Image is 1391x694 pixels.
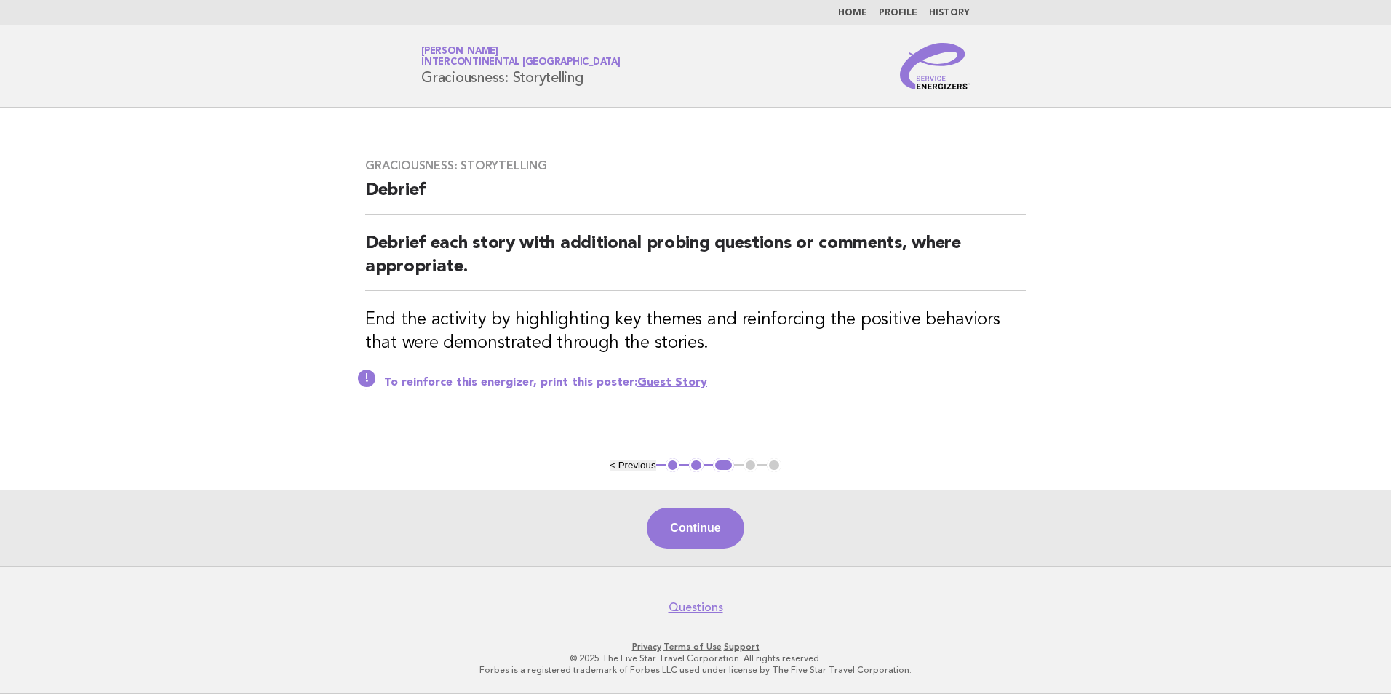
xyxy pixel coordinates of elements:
[365,159,1026,173] h3: Graciousness: Storytelling
[632,642,661,652] a: Privacy
[689,458,704,473] button: 2
[637,377,707,388] a: Guest Story
[365,179,1026,215] h2: Debrief
[384,375,1026,390] p: To reinforce this energizer, print this poster:
[929,9,970,17] a: History
[421,47,621,85] h1: Graciousness: Storytelling
[900,43,970,89] img: Service Energizers
[647,508,744,549] button: Continue
[250,664,1141,676] p: Forbes is a registered trademark of Forbes LLC used under license by The Five Star Travel Corpora...
[838,9,867,17] a: Home
[365,232,1026,291] h2: Debrief each story with additional probing questions or comments, where appropriate.
[421,47,621,67] a: [PERSON_NAME]InterContinental [GEOGRAPHIC_DATA]
[250,641,1141,653] p: · ·
[669,600,723,615] a: Questions
[879,9,917,17] a: Profile
[250,653,1141,664] p: © 2025 The Five Star Travel Corporation. All rights reserved.
[713,458,734,473] button: 3
[663,642,722,652] a: Terms of Use
[724,642,760,652] a: Support
[365,308,1026,355] h3: End the activity by highlighting key themes and reinforcing the positive behaviors that were demo...
[421,58,621,68] span: InterContinental [GEOGRAPHIC_DATA]
[610,460,655,471] button: < Previous
[666,458,680,473] button: 1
